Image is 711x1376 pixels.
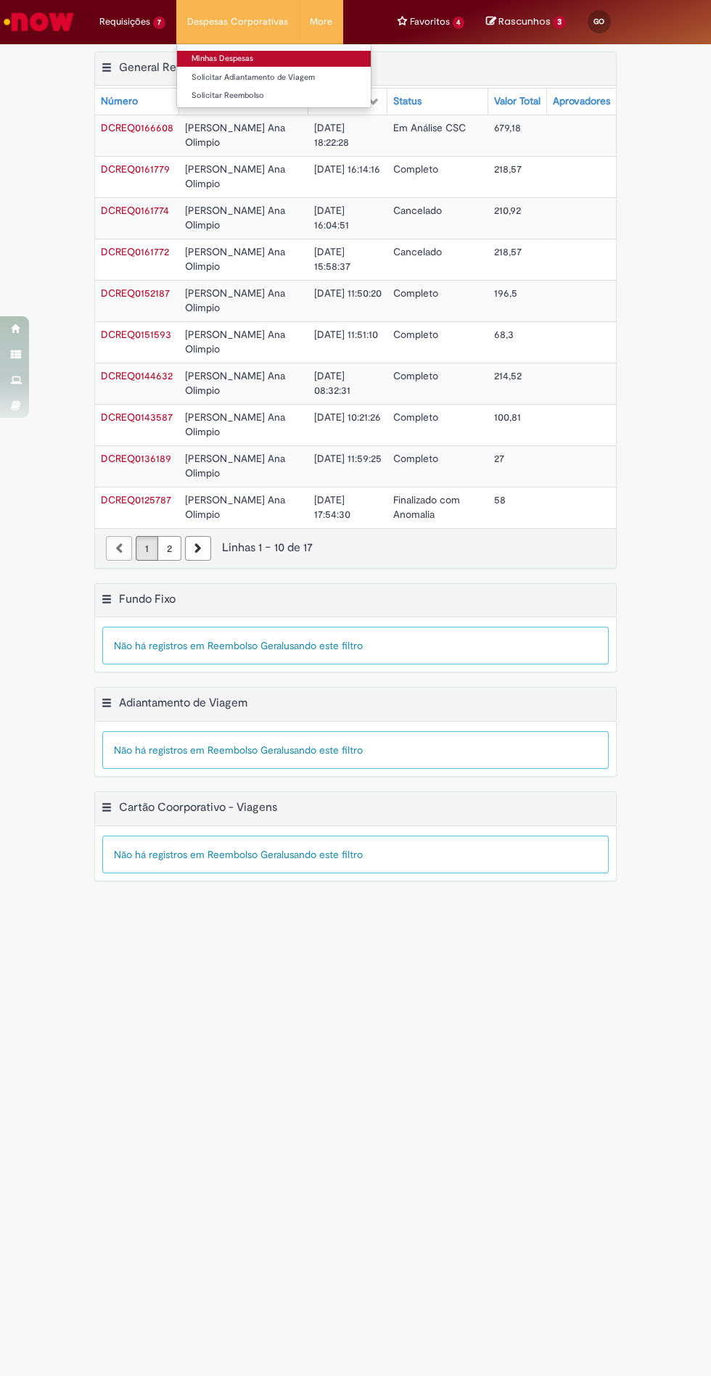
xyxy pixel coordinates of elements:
[494,94,541,109] div: Valor Total
[101,493,171,506] span: DCREQ0125787
[393,411,438,424] span: Completo
[393,493,463,521] span: Finalizado com Anomalia
[185,287,288,314] span: [PERSON_NAME] Ana Olimpio
[101,121,173,134] span: DCREQ0166608
[101,287,170,300] span: DCREQ0152187
[99,15,150,29] span: Requisições
[185,452,288,479] span: [PERSON_NAME] Ana Olimpio
[314,411,381,424] span: [DATE] 10:21:26
[177,88,371,104] a: Solicitar Reembolso
[101,800,112,819] button: Cartão Coorporativo - Viagens Menu de contexto
[314,245,350,273] span: [DATE] 15:58:37
[101,328,171,341] a: Abrir Registro: DCREQ0151593
[393,121,466,134] span: Em Análise CSC
[314,287,382,300] span: [DATE] 11:50:20
[101,696,112,714] button: Adiantamento de Viagem Menu de contexto
[494,452,504,465] span: 27
[106,540,605,556] div: Linhas 1 − 10 de 17
[102,627,609,664] div: Não há registros em Reembolso Geral
[101,204,169,217] a: Abrir Registro: DCREQ0161774
[314,121,349,149] span: [DATE] 18:22:28
[393,204,442,217] span: Cancelado
[185,369,288,397] span: [PERSON_NAME] Ana Olimpio
[102,836,609,873] div: Não há registros em Reembolso Geral
[176,44,371,108] ul: Despesas Corporativas
[494,245,522,258] span: 218,57
[185,204,288,231] span: [PERSON_NAME] Ana Olimpio
[494,287,517,300] span: 196,5
[101,162,170,176] a: Abrir Registro: DCREQ0161779
[101,493,171,506] a: Abrir Registro: DCREQ0125787
[393,94,422,109] div: Status
[119,592,176,606] h2: Fundo Fixo
[393,328,438,341] span: Completo
[101,411,173,424] a: Abrir Registro: DCREQ0143587
[101,287,170,300] a: Abrir Registro: DCREQ0152187
[314,452,382,465] span: [DATE] 11:59:25
[284,848,363,861] span: usando este filtro
[185,162,288,190] span: [PERSON_NAME] Ana Olimpio
[314,328,378,341] span: [DATE] 11:51:10
[284,639,363,652] span: usando este filtro
[119,800,277,815] h2: Cartão Coorporativo - Viagens
[177,70,371,86] a: Solicitar Adiantamento de Viagem
[553,16,566,29] span: 3
[410,15,450,29] span: Favoritos
[553,94,610,109] div: Aprovadores
[95,528,616,568] nav: paginação
[101,452,171,465] a: Abrir Registro: DCREQ0136189
[185,121,288,149] span: [PERSON_NAME] Ana Olimpio
[101,60,112,79] button: General Refund Menu de contexto
[119,696,247,711] h2: Adiantamento de Viagem
[101,204,169,217] span: DCREQ0161774
[593,17,604,26] span: GO
[101,245,169,258] span: DCREQ0161772
[153,17,165,29] span: 7
[314,204,349,231] span: [DATE] 16:04:51
[101,369,173,382] span: DCREQ0144632
[1,7,76,36] img: ServiceNow
[136,536,158,561] a: Página 1
[102,731,609,769] div: Não há registros em Reembolso Geral
[486,15,566,28] a: No momento, sua lista de rascunhos tem 3 Itens
[393,287,438,300] span: Completo
[393,452,438,465] span: Completo
[494,204,521,217] span: 210,92
[494,328,514,341] span: 68,3
[185,328,288,355] span: [PERSON_NAME] Ana Olimpio
[101,452,171,465] span: DCREQ0136189
[101,245,169,258] a: Abrir Registro: DCREQ0161772
[187,15,288,29] span: Despesas Corporativas
[101,121,173,134] a: Abrir Registro: DCREQ0166608
[177,51,371,67] a: Minhas Despesas
[314,369,350,397] span: [DATE] 08:32:31
[284,743,363,757] span: usando este filtro
[494,369,522,382] span: 214,52
[494,121,521,134] span: 679,18
[101,369,173,382] a: Abrir Registro: DCREQ0144632
[101,592,112,611] button: Fundo Fixo Menu de contexto
[314,162,380,176] span: [DATE] 16:14:16
[310,15,332,29] span: More
[498,15,551,28] span: Rascunhos
[101,411,173,424] span: DCREQ0143587
[393,162,438,176] span: Completo
[393,245,442,258] span: Cancelado
[157,536,181,561] a: Página 2
[185,536,211,561] a: Próxima página
[185,411,288,438] span: [PERSON_NAME] Ana Olimpio
[101,94,138,109] div: Número
[185,245,288,273] span: [PERSON_NAME] Ana Olimpio
[119,60,200,75] h2: General Refund
[494,493,506,506] span: 58
[494,162,522,176] span: 218,57
[314,493,350,521] span: [DATE] 17:54:30
[101,328,171,341] span: DCREQ0151593
[185,493,288,521] span: [PERSON_NAME] Ana Olimpio
[494,411,521,424] span: 100,81
[393,369,438,382] span: Completo
[101,162,170,176] span: DCREQ0161779
[453,17,465,29] span: 4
